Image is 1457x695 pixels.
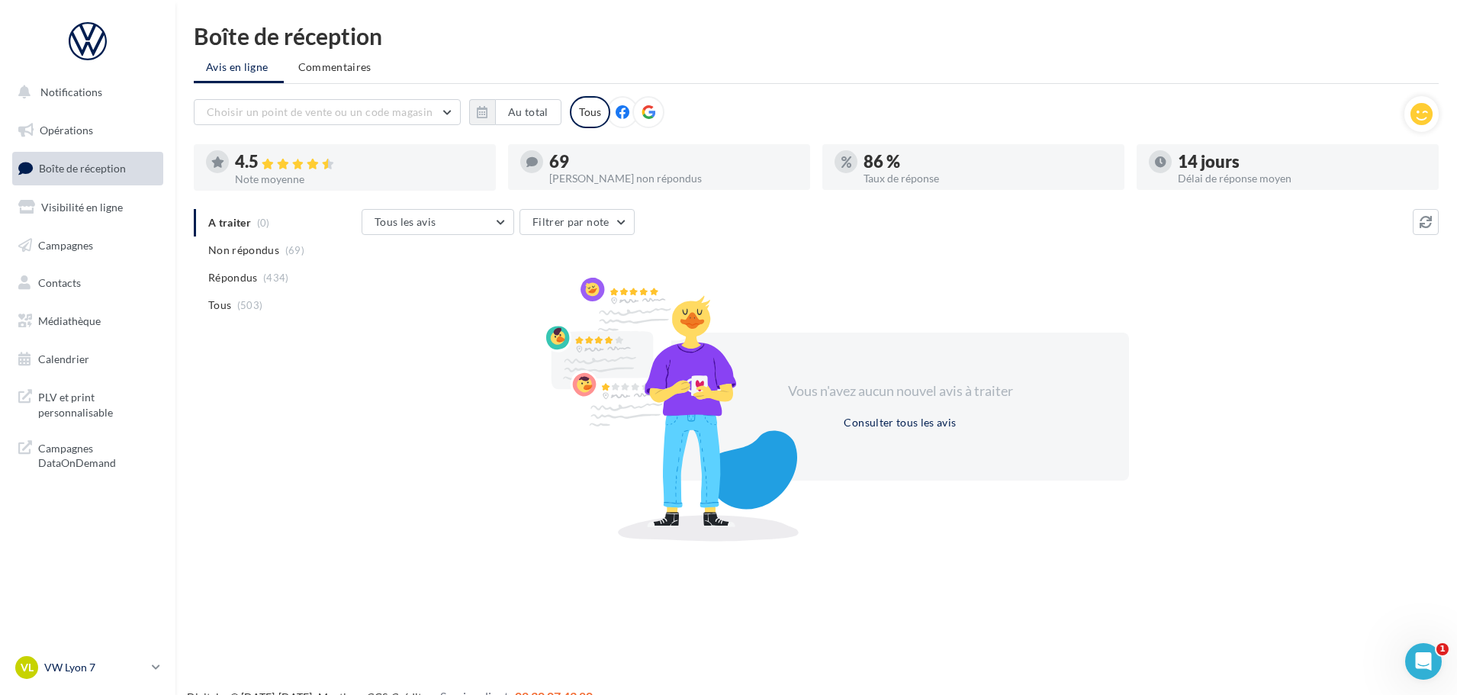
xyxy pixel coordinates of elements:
span: Commentaires [298,60,371,75]
span: Non répondus [208,243,279,258]
div: [PERSON_NAME] non répondus [549,173,798,184]
a: Boîte de réception [9,152,166,185]
div: Vous n'avez aucun nouvel avis à traiter [769,381,1031,401]
iframe: Intercom live chat [1405,643,1442,680]
a: Campagnes [9,230,166,262]
span: Visibilité en ligne [41,201,123,214]
div: 69 [549,153,798,170]
button: Filtrer par note [519,209,635,235]
span: Contacts [38,276,81,289]
span: Choisir un point de vente ou un code magasin [207,105,433,118]
div: Boîte de réception [194,24,1439,47]
button: Au total [469,99,561,125]
span: Médiathèque [38,314,101,327]
div: 14 jours [1178,153,1426,170]
button: Choisir un point de vente ou un code magasin [194,99,461,125]
span: Opérations [40,124,93,137]
div: 86 % [864,153,1112,170]
button: Consulter tous les avis [838,413,962,432]
a: Calendrier [9,343,166,375]
a: Campagnes DataOnDemand [9,432,166,477]
button: Notifications [9,76,160,108]
button: Tous les avis [362,209,514,235]
span: Boîte de réception [39,162,126,175]
div: 4.5 [235,153,484,171]
a: Opérations [9,114,166,146]
a: Visibilité en ligne [9,191,166,224]
span: Calendrier [38,352,89,365]
div: Tous [570,96,610,128]
span: Campagnes [38,238,93,251]
span: PLV et print personnalisable [38,387,157,420]
span: Campagnes DataOnDemand [38,438,157,471]
a: VL VW Lyon 7 [12,653,163,682]
span: (69) [285,244,304,256]
span: (503) [237,299,263,311]
span: (434) [263,272,289,284]
span: Tous les avis [375,215,436,228]
span: VL [21,660,34,675]
a: PLV et print personnalisable [9,381,166,426]
span: 1 [1436,643,1449,655]
span: Répondus [208,270,258,285]
div: Taux de réponse [864,173,1112,184]
p: VW Lyon 7 [44,660,146,675]
button: Au total [495,99,561,125]
div: Note moyenne [235,174,484,185]
div: Délai de réponse moyen [1178,173,1426,184]
span: Notifications [40,85,102,98]
span: Tous [208,298,231,313]
a: Médiathèque [9,305,166,337]
a: Contacts [9,267,166,299]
